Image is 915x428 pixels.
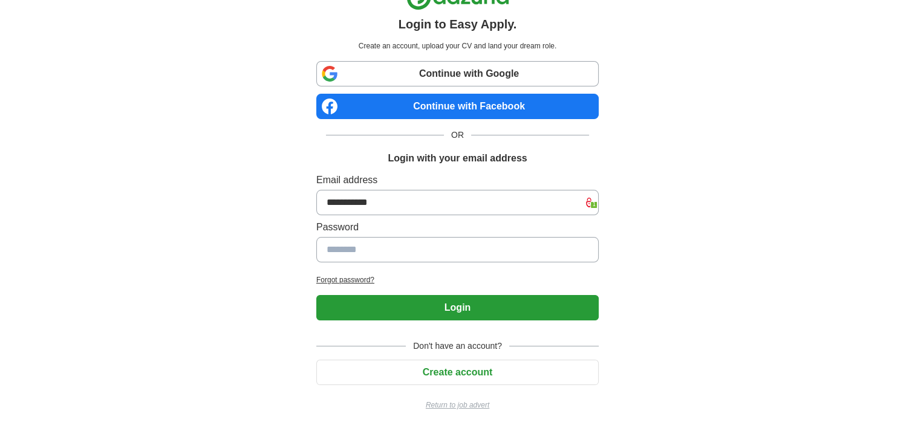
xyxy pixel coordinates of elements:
[316,61,599,86] a: Continue with Google
[316,94,599,119] a: Continue with Facebook
[316,295,599,320] button: Login
[316,360,599,385] button: Create account
[319,41,596,51] p: Create an account, upload your CV and land your dream role.
[444,129,471,141] span: OR
[399,15,517,33] h1: Login to Easy Apply.
[316,220,599,235] label: Password
[316,173,599,187] label: Email address
[316,367,599,377] a: Create account
[388,151,527,166] h1: Login with your email address
[316,274,599,285] a: Forgot password?
[406,340,509,352] span: Don't have an account?
[316,400,599,410] a: Return to job advert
